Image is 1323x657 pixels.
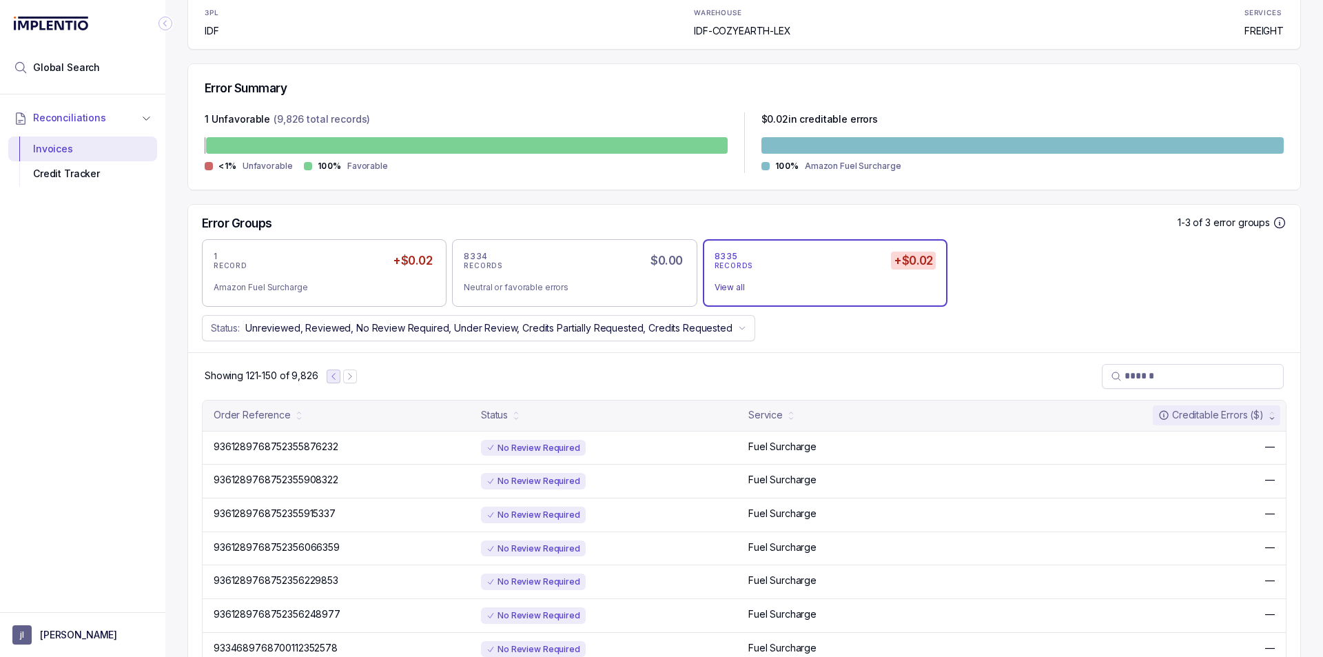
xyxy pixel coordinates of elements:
p: — [1265,507,1275,520]
div: No Review Required [481,574,586,590]
p: Fuel Surcharge [748,607,817,621]
div: No Review Required [481,473,586,489]
p: error groups [1213,216,1270,230]
div: Collapse Icon [157,15,174,32]
p: WAREHOUSE [694,9,741,17]
div: Invoices [19,137,146,161]
p: — [1265,440,1275,454]
p: 8334 [464,251,487,262]
h5: +$0.02 [390,252,435,270]
p: IDF [205,24,240,38]
p: Fuel Surcharge [748,540,817,554]
p: IDF-COZYEARTH-LEX [694,24,791,38]
p: 9361289768752355915337 [214,507,336,520]
span: Global Search [33,61,100,74]
div: Order Reference [214,408,291,422]
p: Fuel Surcharge [748,507,817,520]
div: Service [748,408,783,422]
p: 100% [775,161,799,172]
p: FREIGHT [1244,24,1284,38]
p: Showing 121-150 of 9,826 [205,369,318,383]
h5: +$0.02 [891,252,936,270]
p: 9361289768752355908322 [214,473,338,487]
button: Next Page [343,370,357,383]
p: RECORDS [464,262,502,270]
p: 9361289768752356229853 [214,574,338,587]
div: No Review Required [481,507,586,523]
p: Favorable [347,159,388,173]
button: Reconciliations [8,103,157,133]
span: User initials [12,625,32,645]
div: Creditable Errors ($) [1158,408,1264,422]
p: 1-3 of 3 [1178,216,1213,230]
button: Previous Page [327,370,340,383]
div: No Review Required [481,607,586,624]
p: Fuel Surcharge [748,574,817,587]
div: Amazon Fuel Surcharge [214,281,424,294]
p: 9361289768752356248977 [214,607,340,621]
button: Status:Unreviewed, Reviewed, No Review Required, Under Review, Credits Partially Requested, Credi... [202,315,755,341]
p: Fuel Surcharge [748,641,817,655]
div: Neutral or favorable errors [464,281,674,294]
p: — [1265,540,1275,554]
p: $ 0.02 in creditable errors [761,112,879,129]
div: Status [481,408,508,422]
p: Fuel Surcharge [748,473,817,487]
div: Reconciliations [8,134,157,190]
p: Fuel Surcharge [748,440,817,454]
div: View all [715,281,925,294]
p: 1 [214,251,218,262]
p: — [1265,641,1275,655]
p: RECORDS [715,262,753,270]
h5: Error Summary [205,81,287,96]
div: No Review Required [481,540,586,557]
div: Remaining page entries [205,369,318,383]
div: Credit Tracker [19,161,146,186]
p: 1 Unfavorable [205,112,270,129]
p: (9,826 total records) [274,112,370,129]
p: 9361289768752355876232 [214,440,338,454]
h5: Error Groups [202,216,272,231]
p: — [1265,473,1275,487]
p: Unfavorable [243,159,293,173]
p: SERVICES [1244,9,1281,17]
p: [PERSON_NAME] [40,628,117,642]
p: Status: [211,321,240,335]
h5: $0.00 [648,252,685,270]
p: RECORD [214,262,247,270]
p: Amazon Fuel Surcharge [805,159,901,173]
span: Reconciliations [33,111,106,125]
p: — [1265,574,1275,587]
p: <1% [218,161,237,172]
p: 9361289768752356066359 [214,540,340,554]
p: Unreviewed, Reviewed, No Review Required, Under Review, Credits Partially Requested, Credits Requ... [245,321,732,335]
p: 8335 [715,251,738,262]
button: User initials[PERSON_NAME] [12,625,153,645]
p: 100% [318,161,342,172]
p: — [1265,607,1275,621]
p: 3PL [205,9,240,17]
div: No Review Required [481,440,586,456]
p: 9334689768700112352578 [214,641,338,655]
